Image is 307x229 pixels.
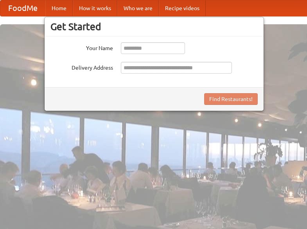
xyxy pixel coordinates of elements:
[159,0,206,16] a: Recipe videos
[117,0,159,16] a: Who we are
[45,0,73,16] a: Home
[50,42,113,52] label: Your Name
[73,0,117,16] a: How it works
[0,0,45,16] a: FoodMe
[50,62,113,72] label: Delivery Address
[204,93,258,105] button: Find Restaurants!
[50,21,258,32] h3: Get Started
